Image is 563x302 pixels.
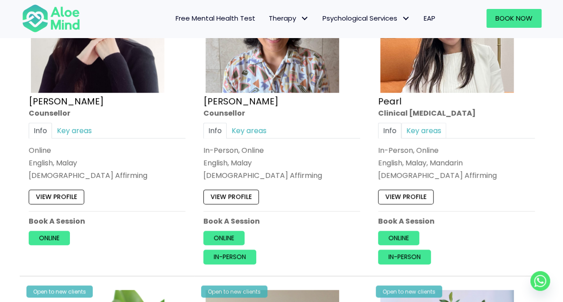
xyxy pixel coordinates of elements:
div: Counsellor [29,108,185,118]
p: Book A Session [203,216,360,226]
div: Open to new clients [376,285,442,298]
div: In-Person, Online [203,145,360,155]
span: Free Mental Health Test [176,13,255,23]
span: EAP [424,13,435,23]
a: View profile [378,190,434,204]
a: Online [203,231,245,245]
p: Book A Session [29,216,185,226]
span: Therapy [269,13,309,23]
p: Book A Session [378,216,535,226]
a: Book Now [486,9,542,28]
div: Counsellor [203,108,360,118]
a: Info [29,123,52,138]
a: Key areas [401,123,446,138]
div: In-Person, Online [378,145,535,155]
a: Psychological ServicesPsychological Services: submenu [316,9,417,28]
a: TherapyTherapy: submenu [262,9,316,28]
a: [PERSON_NAME] [29,95,104,108]
span: Therapy: submenu [298,12,311,25]
div: [DEMOGRAPHIC_DATA] Affirming [29,170,185,181]
a: Key areas [227,123,271,138]
a: In-person [378,250,431,264]
a: Whatsapp [530,271,550,291]
a: View profile [29,190,84,204]
span: Psychological Services: submenu [400,12,413,25]
img: Aloe mind Logo [22,4,80,33]
div: Open to new clients [26,285,93,298]
a: Free Mental Health Test [169,9,262,28]
span: Psychological Services [322,13,410,23]
a: Info [203,123,227,138]
div: Open to new clients [201,285,267,298]
p: English, Malay, Mandarin [378,158,535,168]
a: EAP [417,9,442,28]
a: [PERSON_NAME] [203,95,279,108]
a: Online [29,231,70,245]
a: Online [378,231,419,245]
a: In-person [203,250,256,264]
a: Pearl [378,95,401,108]
a: View profile [203,190,259,204]
div: Online [29,145,185,155]
p: English, Malay [29,158,185,168]
div: [DEMOGRAPHIC_DATA] Affirming [203,170,360,181]
a: Info [378,123,401,138]
p: English, Malay [203,158,360,168]
span: Book Now [495,13,533,23]
div: [DEMOGRAPHIC_DATA] Affirming [378,170,535,181]
div: Clinical [MEDICAL_DATA] [378,108,535,118]
nav: Menu [92,9,442,28]
a: Key areas [52,123,97,138]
